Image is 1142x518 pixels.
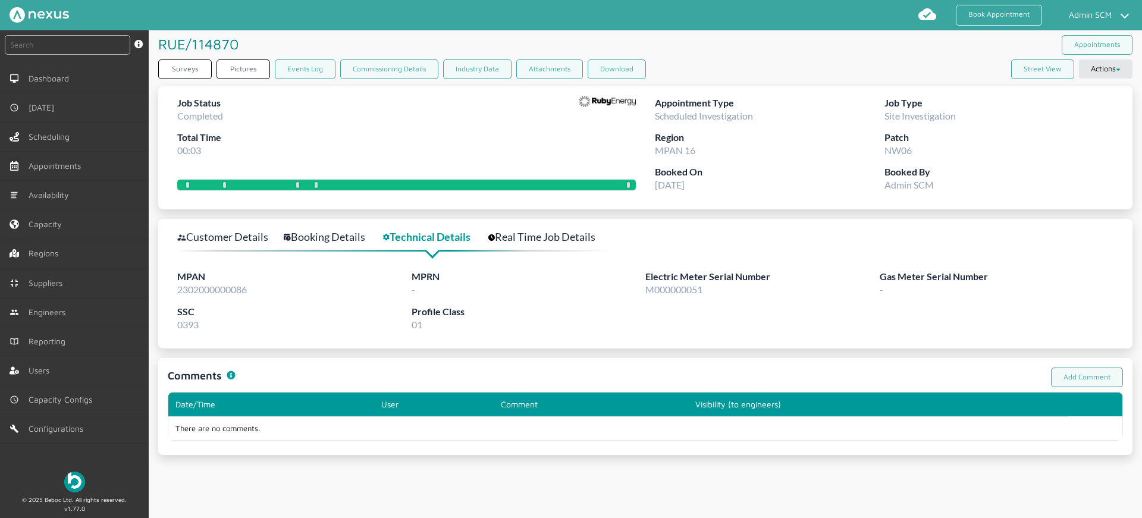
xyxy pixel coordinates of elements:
button: Download [588,59,646,79]
a: Surveys [158,59,212,79]
img: appointments-left-menu.svg [10,161,19,171]
a: Book Appointment [956,5,1042,26]
img: regions.left-menu.svg [10,249,19,258]
span: - [412,284,415,295]
span: Site Investigation [884,110,956,121]
span: Suppliers [29,278,67,288]
img: md-time.svg [10,395,19,404]
span: Configurations [29,424,88,434]
th: Visibility (to engineers) [688,393,1068,416]
span: Capacity Configs [29,395,97,404]
label: Booked On [655,165,884,180]
span: 2302000000086 [177,284,247,295]
label: Total Time [177,130,223,145]
span: Completed [177,110,223,121]
span: Availability [29,190,74,200]
label: Booked By [884,165,1114,180]
a: Appointments [1062,35,1132,55]
span: [DATE] [29,103,59,112]
img: md-people.svg [10,307,19,317]
a: Commissioning Details [340,59,438,79]
a: Industry Data [443,59,512,79]
img: md-book.svg [10,337,19,346]
span: MPAN 16 [655,145,695,156]
img: Supplier Logo [579,96,636,108]
label: Job Type [884,96,1114,111]
label: MPRN [412,269,646,284]
h1: RUE/114870 ️️️ [158,30,243,58]
a: Customer Details [177,228,281,246]
img: md-cloud-done.svg [918,5,937,24]
input: Search by: Ref, PostCode, MPAN, MPRN, Account, Customer [5,35,130,55]
span: Scheduled Investigation [655,110,753,121]
span: - [880,284,883,295]
span: Scheduling [29,132,74,142]
span: M000000051 [645,284,702,295]
img: md-build.svg [10,424,19,434]
span: 00:03 [177,145,201,156]
td: There are no comments. [168,416,1068,440]
span: 01 [412,319,422,330]
span: Appointments [29,161,86,171]
span: Admin SCM [884,179,934,190]
img: md-desktop.svg [10,74,19,83]
span: Capacity [29,219,67,229]
label: Appointment Type [655,96,884,111]
a: Real Time Job Details [488,228,608,246]
label: Profile Class [412,304,646,319]
img: scheduling-left-menu.svg [10,132,19,142]
button: Actions [1079,59,1132,79]
label: SSC [177,304,412,319]
th: Comment [494,393,688,416]
img: Nexus [10,7,69,23]
label: Electric Meter Serial Number [645,269,880,284]
h1: Comments [168,368,222,384]
img: Beboc Logo [64,472,85,492]
a: Add Comment [1051,368,1123,387]
a: Booking Details [284,228,378,246]
img: md-list.svg [10,190,19,200]
img: md-contract.svg [10,278,19,288]
span: Users [29,366,54,375]
label: Patch [884,130,1114,145]
a: Technical Details [383,228,484,246]
span: NW06 [884,145,912,156]
img: capacity-left-menu.svg [10,219,19,229]
img: user-left-menu.svg [10,366,19,375]
label: Job Status [177,96,223,111]
span: [DATE] [655,179,685,190]
span: Reporting [29,337,70,346]
span: Engineers [29,307,70,317]
a: Attachments [516,59,583,79]
th: Date/Time [168,393,374,416]
label: Region [655,130,884,145]
span: 0393 [177,319,199,330]
span: Dashboard [29,74,74,83]
a: Events Log [275,59,335,79]
img: md-time.svg [10,103,19,112]
label: MPAN [177,269,412,284]
th: User [374,393,494,416]
label: Gas Meter Serial Number [880,269,1114,284]
button: Street View [1011,59,1074,79]
a: Pictures [217,59,270,79]
span: Regions [29,249,63,258]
